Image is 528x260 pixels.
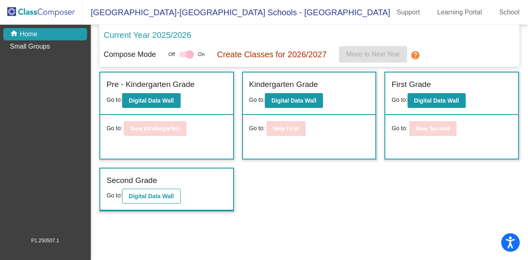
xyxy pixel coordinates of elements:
p: Home [20,29,38,39]
p: Current Year 2025/2026 [104,29,191,41]
p: Small Groups [10,42,50,52]
span: On [198,51,205,58]
button: New Second [409,121,457,136]
button: New Kindergarten [124,121,186,136]
b: Digital Data Wall [129,193,174,199]
button: Move to Next Year [339,46,407,63]
b: Digital Data Wall [414,97,459,104]
span: Go to: [106,96,122,103]
b: New Second [416,125,450,132]
mat-icon: help [410,50,420,60]
label: Kindergarten Grade [249,79,318,91]
b: New Kindergarten [130,125,180,132]
b: Digital Data Wall [271,97,316,104]
label: First Grade [391,79,431,91]
p: Compose Mode [104,49,156,60]
span: Off [168,51,175,58]
span: Go to: [249,96,265,103]
b: Digital Data Wall [129,97,174,104]
span: [GEOGRAPHIC_DATA]-[GEOGRAPHIC_DATA] Schools - [GEOGRAPHIC_DATA] [82,6,390,19]
span: Go to: [391,96,407,103]
button: Digital Data Wall [122,93,180,108]
p: Create Classes for 2026/2027 [217,48,327,61]
b: New First [273,125,299,132]
button: New First [266,121,306,136]
span: Go to: [249,124,265,133]
a: School [493,6,526,19]
span: Go to: [106,124,122,133]
button: Digital Data Wall [122,189,180,204]
span: Move to Next Year [346,51,400,58]
label: Second Grade [106,175,157,187]
a: Learning Portal [431,6,489,19]
label: Pre - Kindergarten Grade [106,79,194,91]
mat-icon: home [10,29,20,39]
a: Support [390,6,427,19]
button: Digital Data Wall [408,93,466,108]
button: Digital Data Wall [265,93,323,108]
span: Go to: [391,124,407,133]
span: Go to: [106,192,122,199]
